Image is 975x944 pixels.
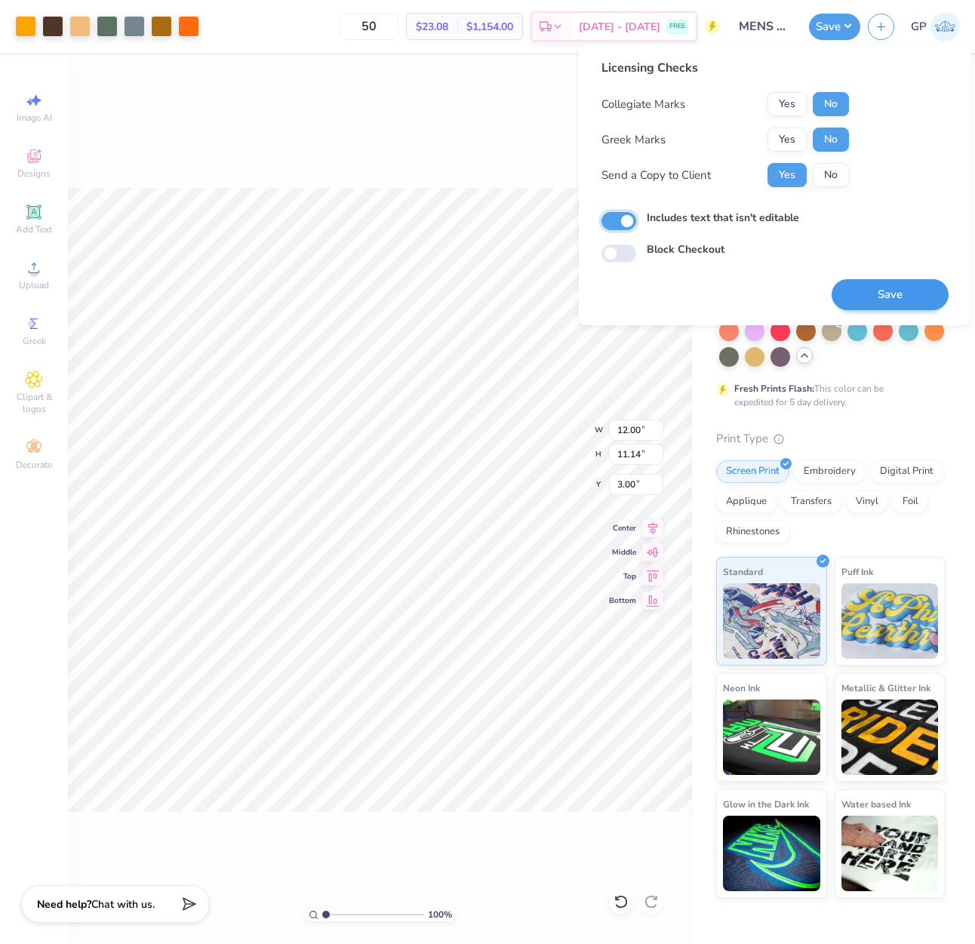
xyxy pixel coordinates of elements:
[601,131,666,149] div: Greek Marks
[841,680,930,696] span: Metallic & Glitter Ink
[716,521,789,543] div: Rhinestones
[911,18,927,35] span: GP
[841,816,939,891] img: Water based Ink
[841,700,939,775] img: Metallic & Glitter Ink
[16,459,52,471] span: Decorate
[609,595,636,606] span: Bottom
[416,19,448,35] span: $23.08
[723,583,820,659] img: Standard
[17,168,51,180] span: Designs
[601,96,685,113] div: Collegiate Marks
[647,210,799,226] label: Includes text that isn't editable
[813,163,849,187] button: No
[813,128,849,152] button: No
[723,564,763,580] span: Standard
[340,13,398,40] input: – –
[911,12,960,42] a: GP
[832,279,949,310] button: Save
[466,19,513,35] span: $1,154.00
[841,583,939,659] img: Puff Ink
[716,430,945,447] div: Print Type
[841,796,911,812] span: Water based Ink
[669,21,685,32] span: FREE
[601,167,711,184] div: Send a Copy to Client
[17,112,52,124] span: Image AI
[647,241,724,257] label: Block Checkout
[870,460,943,483] div: Digital Print
[723,680,760,696] span: Neon Ink
[809,14,860,40] button: Save
[609,547,636,558] span: Middle
[723,700,820,775] img: Neon Ink
[716,490,777,513] div: Applique
[716,460,789,483] div: Screen Print
[930,12,960,42] img: Germaine Penalosa
[609,523,636,533] span: Center
[794,460,866,483] div: Embroidery
[91,897,155,912] span: Chat with us.
[37,897,91,912] strong: Need help?
[428,908,452,921] span: 100 %
[734,382,920,409] div: This color can be expedited for 5 day delivery.
[767,92,807,116] button: Yes
[781,490,841,513] div: Transfers
[841,564,873,580] span: Puff Ink
[767,163,807,187] button: Yes
[601,59,849,77] div: Licensing Checks
[8,391,60,415] span: Clipart & logos
[846,490,888,513] div: Vinyl
[723,816,820,891] img: Glow in the Dark Ink
[579,19,660,35] span: [DATE] - [DATE]
[16,223,52,235] span: Add Text
[813,92,849,116] button: No
[23,335,46,347] span: Greek
[734,383,814,395] strong: Fresh Prints Flash:
[893,490,928,513] div: Foil
[727,11,801,42] input: Untitled Design
[767,128,807,152] button: Yes
[723,796,809,812] span: Glow in the Dark Ink
[609,571,636,582] span: Top
[19,279,49,291] span: Upload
